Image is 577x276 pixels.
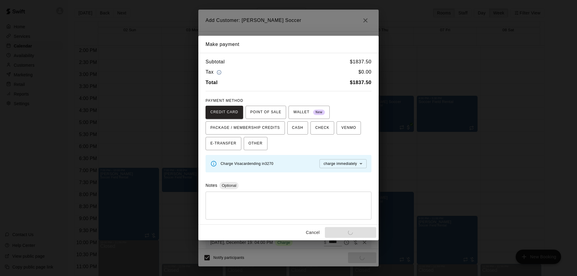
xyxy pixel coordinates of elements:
[324,162,357,166] span: charge immediately
[244,137,267,150] button: OTHER
[206,106,243,119] button: CREDIT CARD
[303,227,322,238] button: Cancel
[350,58,371,66] h6: $ 1837.50
[210,108,238,117] span: CREDIT CARD
[288,106,330,119] button: WALLET New
[206,58,225,66] h6: Subtotal
[315,123,329,133] span: CHECK
[249,139,263,148] span: OTHER
[198,36,379,53] h2: Make payment
[350,80,371,85] b: $ 1837.50
[359,68,371,76] h6: $ 0.00
[292,123,303,133] span: CASH
[206,137,241,150] button: E-TRANSFER
[287,121,308,135] button: CASH
[210,123,280,133] span: PACKAGE / MEMBERSHIP CREDITS
[310,121,334,135] button: CHECK
[246,106,286,119] button: POINT OF SALE
[313,108,325,117] span: New
[341,123,356,133] span: VENMO
[206,68,223,76] h6: Tax
[293,108,325,117] span: WALLET
[206,183,217,188] label: Notes
[250,108,281,117] span: POINT OF SALE
[219,183,239,188] span: Optional
[210,139,237,148] span: E-TRANSFER
[206,121,285,135] button: PACKAGE / MEMBERSHIP CREDITS
[206,80,218,85] b: Total
[206,99,243,103] span: PAYMENT METHOD
[337,121,361,135] button: VENMO
[221,162,273,166] span: Charge Visa card ending in 3270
